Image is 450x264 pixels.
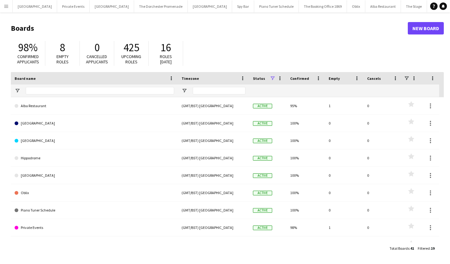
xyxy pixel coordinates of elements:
button: Private Events [57,0,90,12]
span: Roles [DATE] [160,54,172,65]
a: [GEOGRAPHIC_DATA] [15,167,174,184]
button: Spy Bar [232,0,254,12]
button: The Dorchester Promenade [134,0,188,12]
div: 0 [363,149,402,166]
a: New Board [408,22,444,34]
div: 100% [286,184,325,201]
div: 1 [325,219,363,236]
a: Piano Tuner Schedule [15,202,174,219]
a: Hippodrome [15,149,174,167]
button: The Booking Office 1869 [299,0,347,12]
div: : [389,242,414,254]
div: 0 [363,115,402,132]
div: (GMT/BST) [GEOGRAPHIC_DATA] [178,202,249,219]
div: 100% [286,202,325,219]
input: Timezone Filter Input [193,87,245,94]
div: 0 [363,202,402,219]
div: 0 [363,236,402,253]
div: : [418,242,434,254]
span: Active [253,104,272,108]
span: Status [253,76,265,81]
div: 95% [286,97,325,114]
div: (GMT/BST) [GEOGRAPHIC_DATA] [178,184,249,201]
button: Open Filter Menu [15,88,20,93]
button: Open Filter Menu [182,88,187,93]
span: 19 [431,246,434,251]
span: Active [253,121,272,126]
a: Oblix [15,184,174,202]
span: Cancels [367,76,381,81]
div: (GMT/BST) [GEOGRAPHIC_DATA] [178,115,249,132]
span: 0 [94,41,100,54]
div: 100% [286,149,325,166]
span: Active [253,173,272,178]
div: 0 [363,132,402,149]
span: 98% [18,41,38,54]
a: [GEOGRAPHIC_DATA] [15,115,174,132]
span: Filtered [418,246,430,251]
button: Alba Restaurant [365,0,401,12]
div: 0 [325,184,363,201]
a: Rosewood [GEOGRAPHIC_DATA] [15,236,174,254]
a: [GEOGRAPHIC_DATA] [15,132,174,149]
div: (GMT/BST) [GEOGRAPHIC_DATA] [178,132,249,149]
div: 100% [286,115,325,132]
span: 8 [60,41,65,54]
div: 0 [363,167,402,184]
button: [GEOGRAPHIC_DATA] [188,0,232,12]
div: 0% [286,236,325,253]
button: Piano Tuner Schedule [254,0,299,12]
div: 0 [325,202,363,219]
span: Board name [15,76,36,81]
h1: Boards [11,24,408,33]
div: (GMT/BST) [GEOGRAPHIC_DATA] [178,236,249,253]
span: Active [253,156,272,161]
button: [GEOGRAPHIC_DATA] [13,0,57,12]
span: Confirmed [290,76,309,81]
span: Active [253,225,272,230]
div: 1 [325,97,363,114]
div: (GMT/BST) [GEOGRAPHIC_DATA] [178,149,249,166]
a: Alba Restaurant [15,97,174,115]
div: 0 [325,236,363,253]
span: Active [253,139,272,143]
div: (GMT/BST) [GEOGRAPHIC_DATA] [178,97,249,114]
span: 41 [410,246,414,251]
span: 16 [160,41,171,54]
div: 0 [325,115,363,132]
span: Confirmed applicants [17,54,39,65]
button: Oblix [347,0,365,12]
div: 98% [286,219,325,236]
span: Active [253,208,272,213]
div: 0 [325,167,363,184]
div: 0 [363,97,402,114]
div: 0 [325,149,363,166]
input: Board name Filter Input [26,87,174,94]
div: 0 [363,219,402,236]
div: 0 [325,132,363,149]
div: (GMT/BST) [GEOGRAPHIC_DATA] [178,219,249,236]
span: Active [253,191,272,195]
a: Private Events [15,219,174,236]
span: Timezone [182,76,199,81]
span: Cancelled applicants [86,54,108,65]
div: (GMT/BST) [GEOGRAPHIC_DATA] [178,167,249,184]
span: Empty [329,76,340,81]
div: 100% [286,132,325,149]
div: 0 [363,184,402,201]
span: Total Boards [389,246,409,251]
span: 425 [124,41,139,54]
div: 100% [286,167,325,184]
button: The Stage [401,0,427,12]
button: [GEOGRAPHIC_DATA] [90,0,134,12]
span: Upcoming roles [121,54,141,65]
span: Empty roles [56,54,69,65]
